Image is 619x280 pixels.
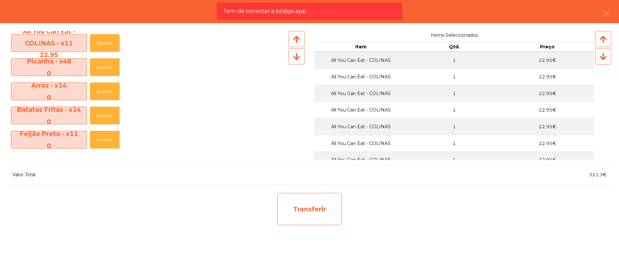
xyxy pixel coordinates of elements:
span: Batatas Fritas - x14 [11,104,86,127]
span: Items Seleccionados [314,31,594,40]
span: Arroz - x14 [11,80,86,103]
span: All You Can Eat - COLINAS - x11 [11,25,86,61]
span: Picanha - x48 [11,55,86,79]
td: All You Can Eat - COLINAS [314,151,408,168]
td: All You Can Eat - COLINAS [314,52,408,69]
td: 22.95€ [501,118,594,135]
td: 22.95€ [501,52,594,69]
span: 321.3€ [589,172,606,178]
button: Escolher [90,82,120,100]
td: 1 [408,85,501,102]
td: 22.95€ [501,151,594,168]
button: Escolher [90,131,120,149]
button: Escolher [90,34,120,52]
td: 1 [408,68,501,85]
th: Qtd. [408,42,501,52]
td: 22.95€ [501,85,594,102]
th: Preço [501,42,594,52]
td: All You Can Eat - COLINAS [314,118,408,135]
div: Transferir [277,193,342,225]
span: Feijão Preto - x11 [11,128,86,151]
td: All You Can Eat - COLINAS [314,101,408,118]
th: Item [314,42,408,52]
td: All You Can Eat - COLINAS [314,85,408,102]
td: 1 [408,135,501,152]
td: 1 [408,101,501,118]
div: 22.95 [11,49,86,61]
span: Tem de conectar a bridge app [223,7,306,15]
span: Maionese - x3 [11,152,86,176]
td: 1 [408,52,501,69]
td: 1 [408,151,501,168]
td: All You Can Eat - COLINAS [314,135,408,152]
button: Escolher [90,107,120,124]
button: Escolher [90,58,120,76]
td: 22.95€ [501,101,594,118]
div: 0 [11,140,86,151]
td: 22.95€ [501,68,594,85]
div: 0 [11,116,86,127]
div: 0 [11,67,86,79]
td: 22.95€ [501,135,594,152]
span: Valor Total [13,172,35,178]
div: 0 [11,92,86,103]
td: 1 [408,118,501,135]
td: All You Can Eat - COLINAS [314,68,408,85]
